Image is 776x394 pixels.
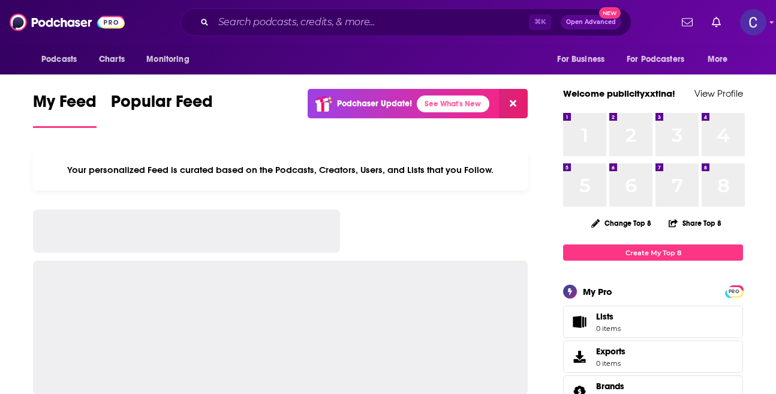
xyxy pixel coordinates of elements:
[563,244,743,261] a: Create My Top 8
[740,9,766,35] img: User Profile
[668,211,722,235] button: Share Top 8
[563,341,743,373] a: Exports
[707,12,726,32] a: Show notifications dropdown
[694,88,743,99] a: View Profile
[740,9,766,35] button: Show profile menu
[627,51,684,68] span: For Podcasters
[596,381,630,392] a: Brands
[596,359,625,368] span: 0 items
[41,51,77,68] span: Podcasts
[567,348,591,365] span: Exports
[596,346,625,357] span: Exports
[677,12,697,32] a: Show notifications dropdown
[596,381,624,392] span: Brands
[33,91,97,119] span: My Feed
[529,14,551,30] span: ⌘ K
[99,51,125,68] span: Charts
[567,314,591,330] span: Lists
[557,51,604,68] span: For Business
[91,48,132,71] a: Charts
[699,48,743,71] button: open menu
[596,311,621,322] span: Lists
[563,306,743,338] a: Lists
[596,324,621,333] span: 0 items
[583,286,612,297] div: My Pro
[337,98,412,109] p: Podchaser Update!
[33,48,92,71] button: open menu
[619,48,702,71] button: open menu
[566,19,616,25] span: Open Advanced
[561,15,621,29] button: Open AdvancedNew
[599,7,621,19] span: New
[138,48,204,71] button: open menu
[33,150,528,190] div: Your personalized Feed is curated based on the Podcasts, Creators, Users, and Lists that you Follow.
[549,48,619,71] button: open menu
[740,9,766,35] span: Logged in as publicityxxtina
[563,88,675,99] a: Welcome publicityxxtina!
[181,8,631,36] div: Search podcasts, credits, & more...
[708,51,728,68] span: More
[727,287,741,296] span: PRO
[596,311,613,322] span: Lists
[417,95,489,112] a: See What's New
[146,51,189,68] span: Monitoring
[584,216,658,231] button: Change Top 8
[111,91,213,128] a: Popular Feed
[33,91,97,128] a: My Feed
[213,13,529,32] input: Search podcasts, credits, & more...
[727,286,741,295] a: PRO
[10,11,125,34] img: Podchaser - Follow, Share and Rate Podcasts
[111,91,213,119] span: Popular Feed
